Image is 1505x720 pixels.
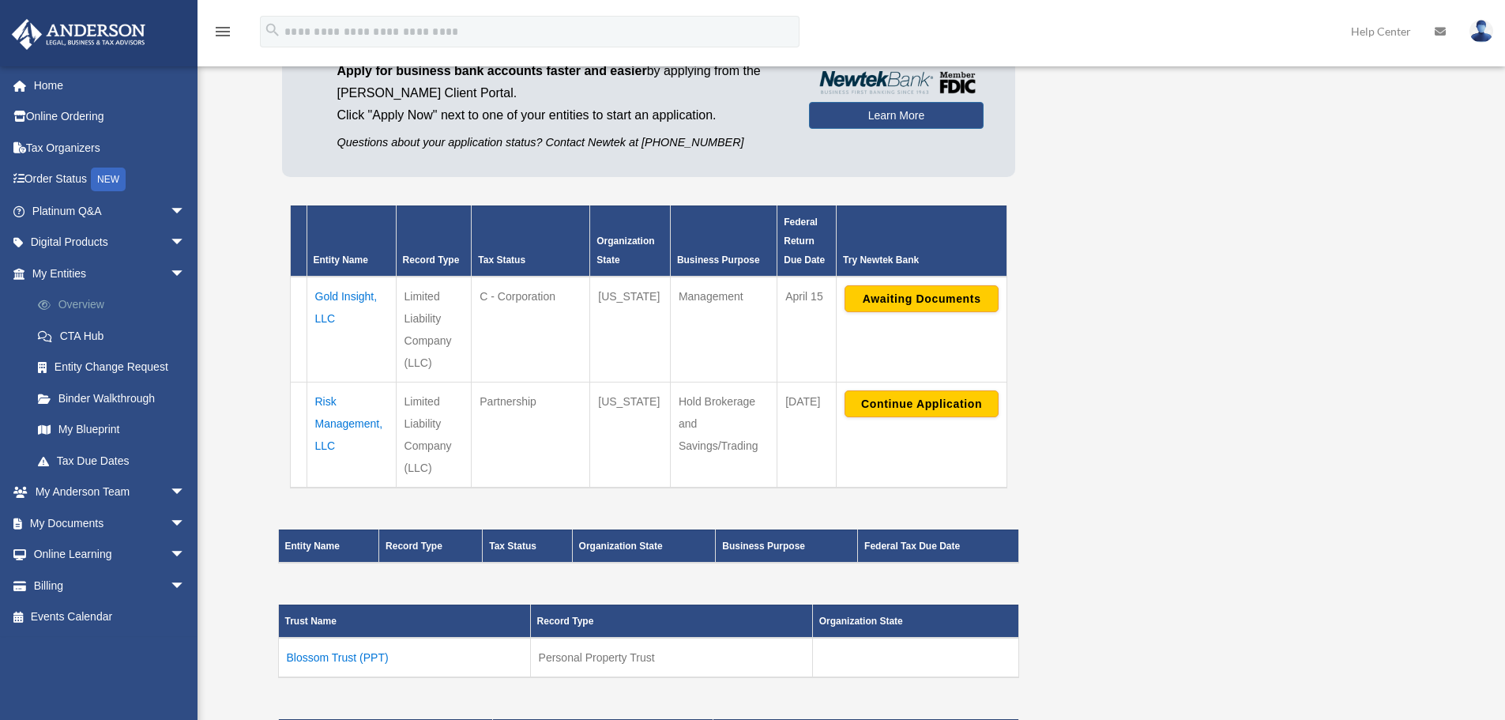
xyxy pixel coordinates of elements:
[11,132,209,164] a: Tax Organizers
[7,19,150,50] img: Anderson Advisors Platinum Portal
[307,382,396,488] td: Risk Management, LLC
[11,101,209,133] a: Online Ordering
[572,530,716,563] th: Organization State
[530,638,812,677] td: Personal Property Trust
[170,195,201,228] span: arrow_drop_down
[337,104,785,126] p: Click "Apply Now" next to one of your entities to start an application.
[809,102,984,129] a: Learn More
[170,507,201,540] span: arrow_drop_down
[22,414,209,446] a: My Blueprint
[777,205,837,277] th: Federal Return Due Date
[716,530,858,563] th: Business Purpose
[472,277,590,383] td: C - Corporation
[264,21,281,39] i: search
[11,164,209,196] a: Order StatusNEW
[845,390,999,417] button: Continue Application
[472,382,590,488] td: Partnership
[11,477,209,508] a: My Anderson Teamarrow_drop_down
[337,60,785,104] p: by applying from the [PERSON_NAME] Client Portal.
[472,205,590,277] th: Tax Status
[777,277,837,383] td: April 15
[170,570,201,602] span: arrow_drop_down
[483,530,572,563] th: Tax Status
[170,258,201,290] span: arrow_drop_down
[170,539,201,571] span: arrow_drop_down
[170,477,201,509] span: arrow_drop_down
[812,605,1018,638] th: Organization State
[396,277,472,383] td: Limited Liability Company (LLC)
[278,638,530,677] td: Blossom Trust (PPT)
[11,507,209,539] a: My Documentsarrow_drop_down
[11,70,209,101] a: Home
[278,530,379,563] th: Entity Name
[22,383,209,414] a: Binder Walkthrough
[11,570,209,601] a: Billingarrow_drop_down
[590,205,671,277] th: Organization State
[670,205,777,277] th: Business Purpose
[1469,20,1493,43] img: User Pic
[213,22,232,41] i: menu
[845,285,999,312] button: Awaiting Documents
[11,227,209,258] a: Digital Productsarrow_drop_down
[307,205,396,277] th: Entity Name
[307,277,396,383] td: Gold Insight, LLC
[817,71,976,95] img: NewtekBankLogoSM.png
[337,64,647,77] span: Apply for business bank accounts faster and easier
[91,168,126,191] div: NEW
[590,277,671,383] td: [US_STATE]
[11,539,209,571] a: Online Learningarrow_drop_down
[858,530,1019,563] th: Federal Tax Due Date
[11,258,209,289] a: My Entitiesarrow_drop_down
[11,601,209,633] a: Events Calendar
[170,227,201,259] span: arrow_drop_down
[22,289,209,321] a: Overview
[337,133,785,153] p: Questions about your application status? Contact Newtek at [PHONE_NUMBER]
[590,382,671,488] td: [US_STATE]
[670,277,777,383] td: Management
[777,382,837,488] td: [DATE]
[22,352,209,383] a: Entity Change Request
[278,605,530,638] th: Trust Name
[22,320,209,352] a: CTA Hub
[213,28,232,41] a: menu
[843,251,1000,270] div: Try Newtek Bank
[670,382,777,488] td: Hold Brokerage and Savings/Trading
[530,605,812,638] th: Record Type
[22,445,209,477] a: Tax Due Dates
[396,205,472,277] th: Record Type
[379,530,483,563] th: Record Type
[11,195,209,227] a: Platinum Q&Aarrow_drop_down
[396,382,472,488] td: Limited Liability Company (LLC)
